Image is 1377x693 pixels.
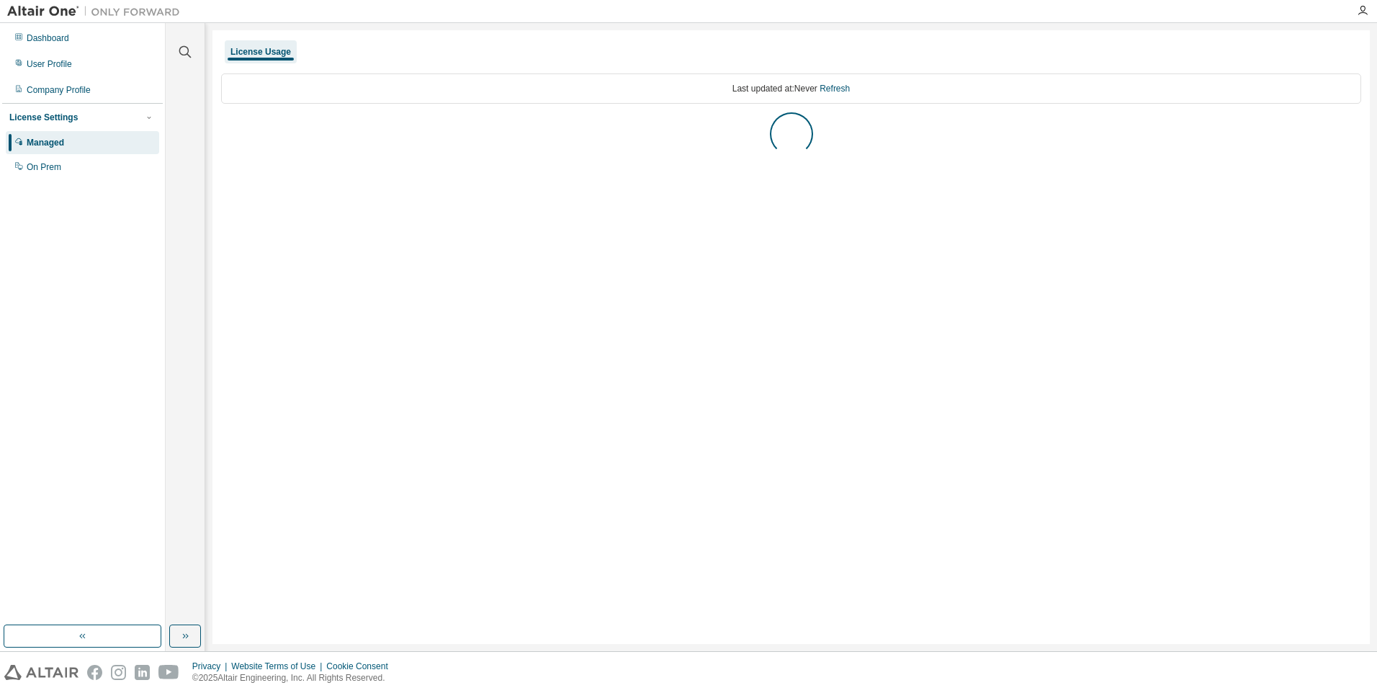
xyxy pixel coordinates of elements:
[326,661,396,672] div: Cookie Consent
[135,665,150,680] img: linkedin.svg
[87,665,102,680] img: facebook.svg
[27,58,72,70] div: User Profile
[27,84,91,96] div: Company Profile
[27,137,64,148] div: Managed
[27,161,61,173] div: On Prem
[9,112,78,123] div: License Settings
[158,665,179,680] img: youtube.svg
[111,665,126,680] img: instagram.svg
[7,4,187,19] img: Altair One
[4,665,79,680] img: altair_logo.svg
[192,661,231,672] div: Privacy
[230,46,291,58] div: License Usage
[231,661,326,672] div: Website Terms of Use
[27,32,69,44] div: Dashboard
[192,672,397,684] p: © 2025 Altair Engineering, Inc. All Rights Reserved.
[221,73,1361,104] div: Last updated at: Never
[820,84,850,94] a: Refresh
